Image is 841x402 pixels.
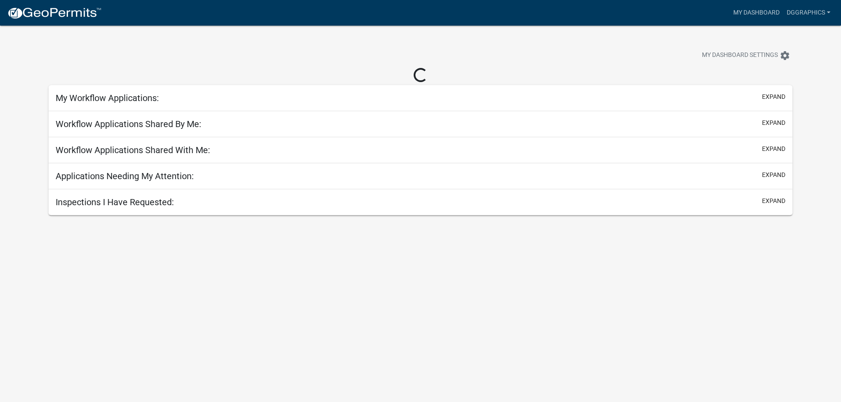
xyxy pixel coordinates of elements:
button: expand [762,196,785,206]
span: My Dashboard Settings [702,50,778,61]
h5: Workflow Applications Shared With Me: [56,145,210,155]
button: My Dashboard Settingssettings [695,47,797,64]
h5: My Workflow Applications: [56,93,159,103]
button: expand [762,92,785,101]
button: expand [762,170,785,180]
a: DGgraphics [783,4,834,21]
a: My Dashboard [730,4,783,21]
h5: Applications Needing My Attention: [56,171,194,181]
h5: Workflow Applications Shared By Me: [56,119,201,129]
i: settings [780,50,790,61]
button: expand [762,144,785,154]
h5: Inspections I Have Requested: [56,197,174,207]
button: expand [762,118,785,128]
